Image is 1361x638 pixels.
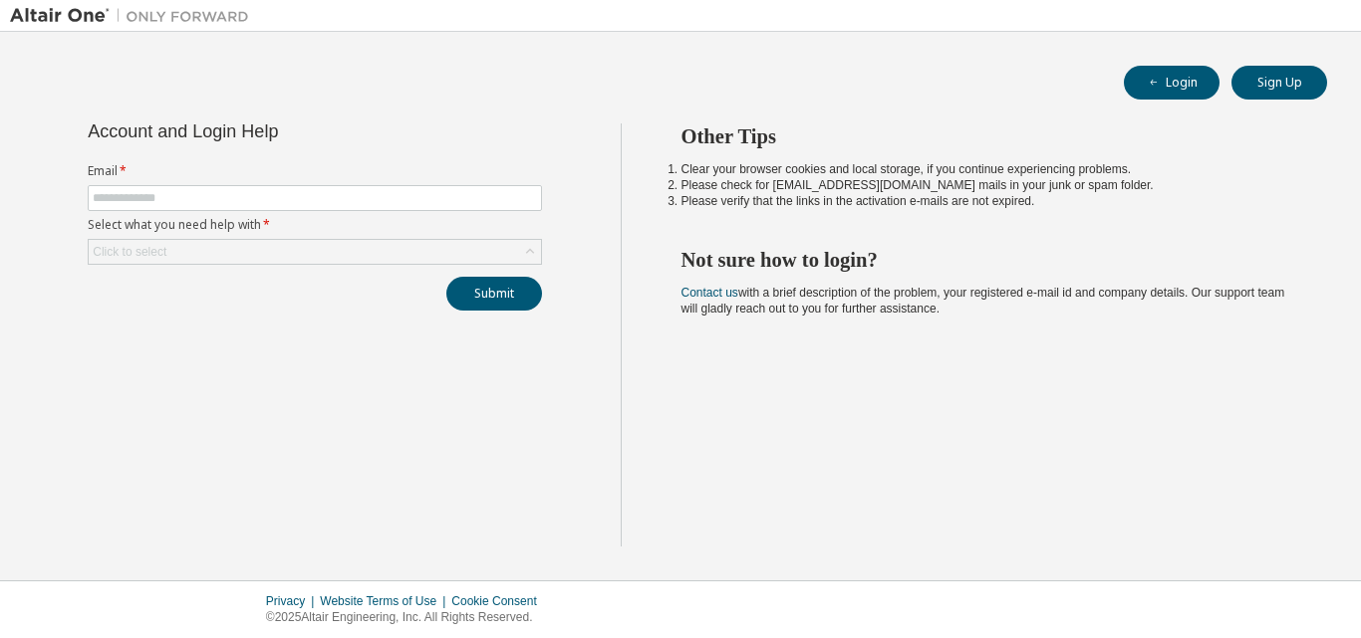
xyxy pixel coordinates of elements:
[681,161,1292,177] li: Clear your browser cookies and local storage, if you continue experiencing problems.
[266,593,320,609] div: Privacy
[320,593,451,609] div: Website Terms of Use
[446,277,542,311] button: Submit
[681,123,1292,149] h2: Other Tips
[266,609,549,626] p: © 2025 Altair Engineering, Inc. All Rights Reserved.
[89,240,541,264] div: Click to select
[1124,66,1220,100] button: Login
[451,593,548,609] div: Cookie Consent
[681,286,1285,316] span: with a brief description of the problem, your registered e-mail id and company details. Our suppo...
[1231,66,1327,100] button: Sign Up
[10,6,259,26] img: Altair One
[681,177,1292,193] li: Please check for [EMAIL_ADDRESS][DOMAIN_NAME] mails in your junk or spam folder.
[681,193,1292,209] li: Please verify that the links in the activation e-mails are not expired.
[681,286,738,300] a: Contact us
[88,123,451,139] div: Account and Login Help
[681,247,1292,273] h2: Not sure how to login?
[88,163,542,179] label: Email
[88,217,542,233] label: Select what you need help with
[93,244,166,260] div: Click to select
